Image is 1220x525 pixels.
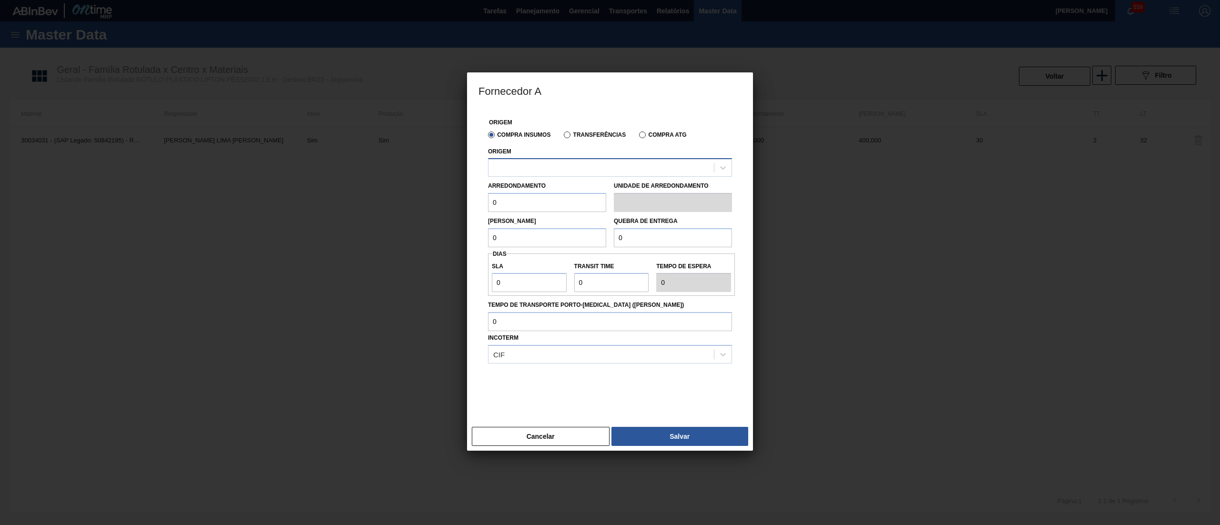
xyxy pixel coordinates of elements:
label: Incoterm [488,334,518,341]
label: [PERSON_NAME] [488,218,536,224]
label: Origem [488,148,511,155]
button: Cancelar [472,427,610,446]
label: Tempo de espera [656,260,731,273]
label: Compra Insumos [488,131,550,138]
h3: Fornecedor A [467,72,753,109]
label: Transit Time [574,260,649,273]
label: Quebra de entrega [614,218,678,224]
label: Unidade de arredondamento [614,179,732,193]
span: Dias [493,251,507,257]
label: Origem [489,119,512,126]
label: SLA [492,260,567,273]
div: CIF [493,351,505,359]
label: Transferências [564,131,626,138]
label: Compra ATG [639,131,686,138]
label: Arredondamento [488,182,546,189]
button: Salvar [611,427,748,446]
label: Tempo de Transporte Porto-[MEDICAL_DATA] ([PERSON_NAME]) [488,298,732,312]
